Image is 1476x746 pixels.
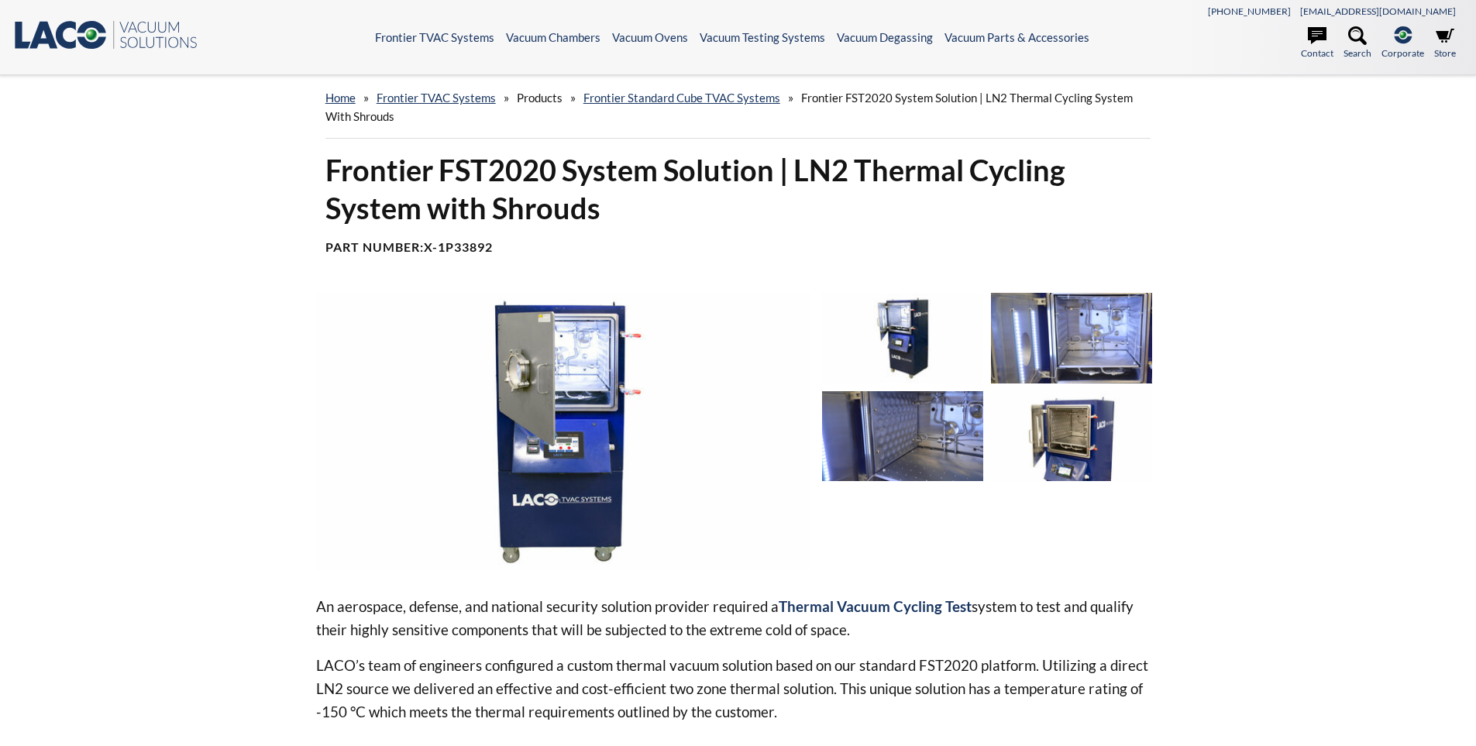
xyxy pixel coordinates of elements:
p: An aerospace, defense, and national security solution provider required a system to test and qual... [316,595,1161,641]
a: Store [1434,26,1456,60]
a: Frontier TVAC Systems [377,91,496,105]
span: Frontier FST2020 System Solution | LN2 Thermal Cycling System with Shrouds [325,91,1133,123]
h4: Part Number: [325,239,1151,256]
a: Vacuum Degassing [837,30,933,44]
a: [EMAIL_ADDRESS][DOMAIN_NAME] [1300,5,1456,17]
a: [PHONE_NUMBER] [1208,5,1291,17]
a: Vacuum Ovens [612,30,688,44]
div: » » » » [325,76,1151,139]
a: Contact [1301,26,1333,60]
a: Search [1344,26,1371,60]
a: Frontier TVAC Systems [375,30,494,44]
b: X-1P33892 [424,239,493,254]
img: Thermal Platen and Shroud, chamber close-up [822,391,983,481]
a: home [325,91,356,105]
a: Vacuum Testing Systems [700,30,825,44]
h1: Frontier FST2020 System Solution | LN2 Thermal Cycling System with Shrouds [325,151,1151,228]
strong: Thermal Vacuum Cycling Test [779,597,972,615]
img: TVCT System, chamber close-up [991,391,1152,481]
a: Vacuum Parts & Accessories [944,30,1089,44]
span: Corporate [1381,46,1424,60]
img: Thermal Platen and Shroud, chamber internal [991,293,1152,383]
span: Products [517,91,563,105]
p: LACO’s team of engineers configured a custom thermal vacuum solution based on our standard FST202... [316,654,1161,724]
a: Frontier Standard Cube TVAC Systems [583,91,780,105]
img: TVCT System, front view, open door [316,293,810,570]
a: Vacuum Chambers [506,30,600,44]
img: TVCT System, angled view, open door [822,293,983,383]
